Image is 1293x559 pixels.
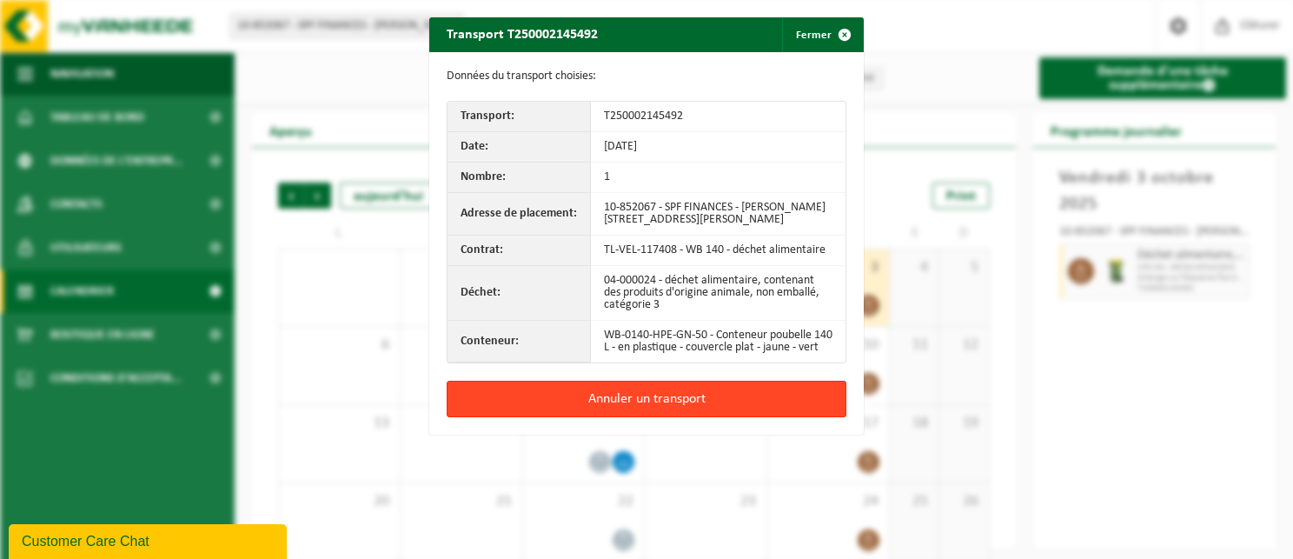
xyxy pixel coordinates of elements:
[448,266,591,321] th: Déchet:
[9,521,290,559] iframe: chat widget
[591,132,845,163] td: [DATE]
[591,163,845,193] td: 1
[591,193,845,236] td: 10-852067 - SPF FINANCES - [PERSON_NAME] [STREET_ADDRESS][PERSON_NAME]
[591,236,845,266] td: TL-VEL-117408 - WB 140 - déchet alimentaire
[448,132,591,163] th: Date:
[447,381,846,417] button: Annuler un transport
[591,266,845,321] td: 04-000024 - déchet alimentaire, contenant des produits d'origine animale, non emballé, catégorie 3
[448,236,591,266] th: Contrat:
[448,102,591,132] th: Transport:
[429,17,615,50] h2: Transport T250002145492
[448,163,591,193] th: Nombre:
[447,70,846,83] p: Données du transport choisies:
[448,193,591,236] th: Adresse de placement:
[448,321,591,363] th: Conteneur:
[782,17,862,52] button: Fermer
[591,102,845,132] td: T250002145492
[591,321,845,363] td: WB-0140-HPE-GN-50 - Conteneur poubelle 140 L - en plastique - couvercle plat - jaune - vert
